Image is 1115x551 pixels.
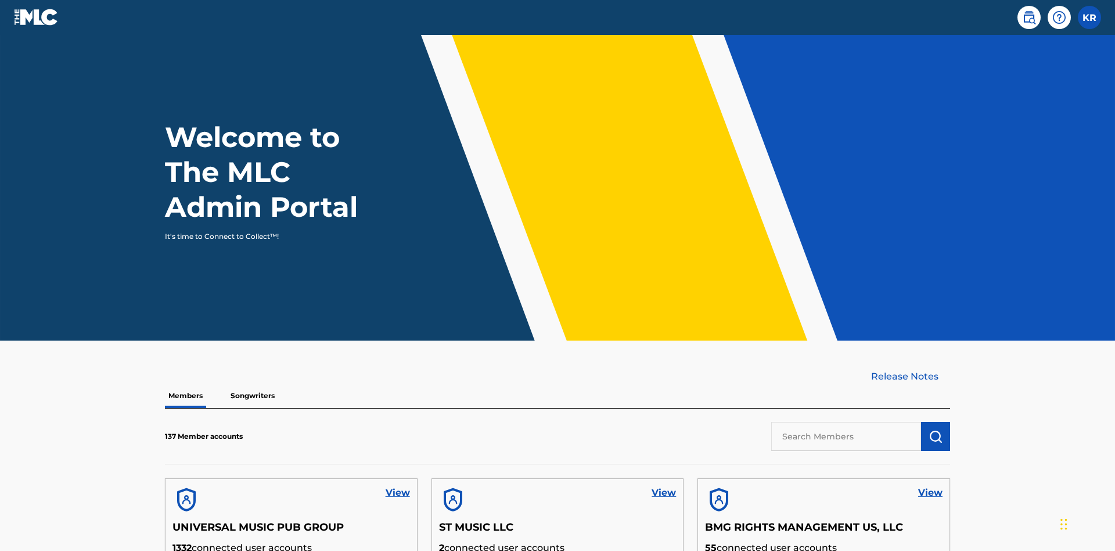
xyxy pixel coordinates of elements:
p: 137 Member accounts [165,431,243,442]
img: account [705,486,733,514]
a: Release Notes [871,370,950,384]
img: help [1052,10,1066,24]
a: View [386,486,410,500]
p: Members [165,384,206,408]
a: Public Search [1017,6,1041,29]
img: search [1022,10,1036,24]
img: Search Works [929,430,943,443]
h1: Welcome to The MLC Admin Portal [165,120,382,224]
img: MLC Logo [14,9,59,26]
div: User Menu [1078,6,1101,29]
a: View [918,486,943,500]
h5: BMG RIGHTS MANAGEMENT US, LLC [705,521,943,541]
img: account [439,486,467,514]
img: account [172,486,200,514]
p: Songwriters [227,384,278,408]
a: View [652,486,676,500]
div: Drag [1060,507,1067,542]
input: Search Members [771,422,921,451]
div: Help [1048,6,1071,29]
h5: UNIVERSAL MUSIC PUB GROUP [172,521,410,541]
h5: ST MUSIC LLC [439,521,677,541]
p: It's time to Connect to Collect™! [165,231,366,242]
iframe: Chat Widget [1057,495,1115,551]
